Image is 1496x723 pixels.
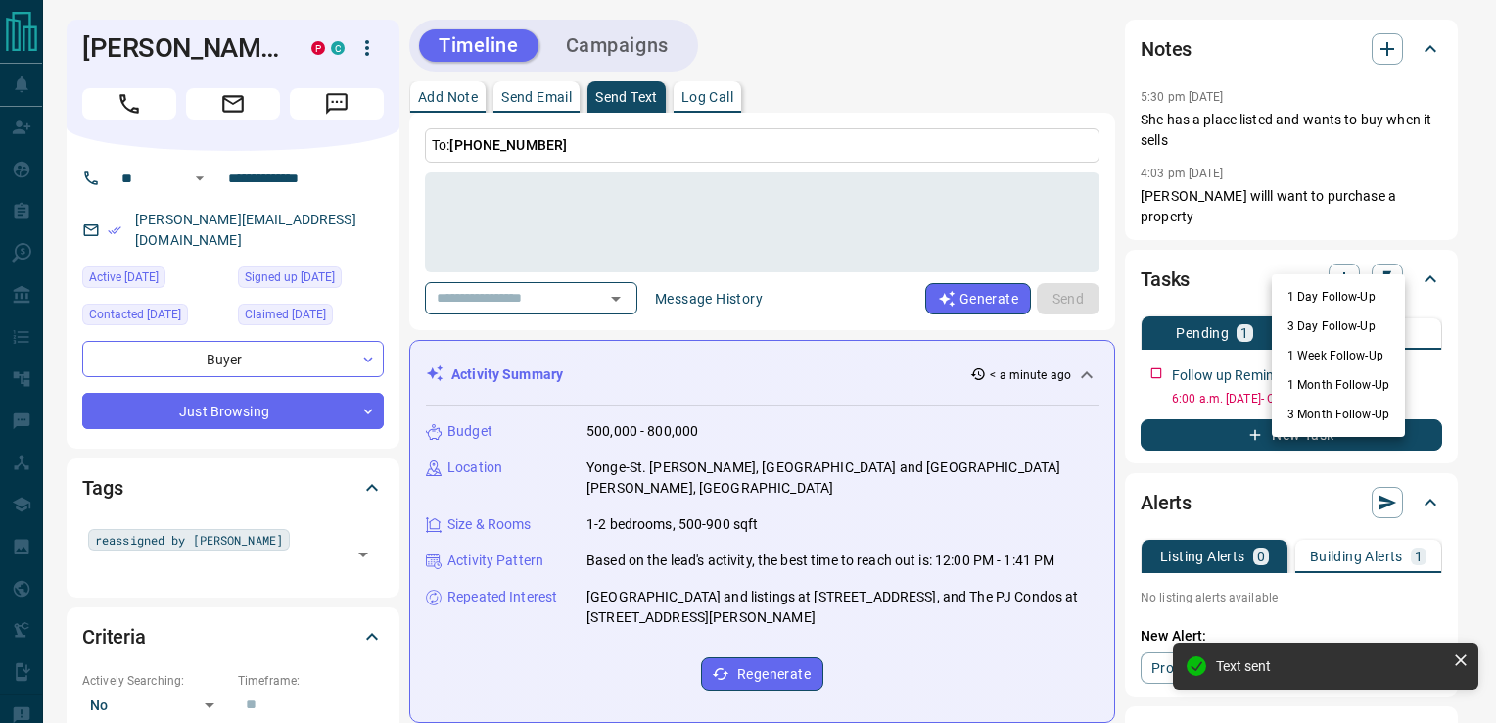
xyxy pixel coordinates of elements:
[1272,282,1405,312] li: 1 Day Follow-Up
[1272,400,1405,429] li: 3 Month Follow-Up
[1272,341,1405,370] li: 1 Week Follow-Up
[1216,658,1445,674] div: Text sent
[1272,370,1405,400] li: 1 Month Follow-Up
[1272,312,1405,341] li: 3 Day Follow-Up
